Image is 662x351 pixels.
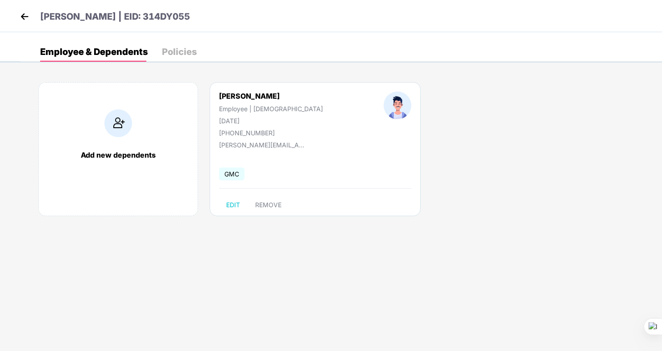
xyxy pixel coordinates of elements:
p: [PERSON_NAME] | EID: 314DY055 [40,10,190,24]
div: [DATE] [219,117,323,125]
button: REMOVE [248,198,289,212]
div: Policies [162,47,197,56]
span: GMC [219,167,244,180]
span: REMOVE [255,201,281,209]
img: back [18,10,31,23]
img: profileImage [384,92,411,119]
div: [PHONE_NUMBER] [219,129,323,137]
div: Employee & Dependents [40,47,148,56]
button: EDIT [219,198,247,212]
span: EDIT [226,201,240,209]
div: [PERSON_NAME] [219,92,323,100]
div: [PERSON_NAME][EMAIL_ADDRESS][DOMAIN_NAME] [219,141,308,149]
div: Employee | [DEMOGRAPHIC_DATA] [219,105,323,113]
img: addIcon [104,109,132,137]
div: Add new dependents [48,150,189,159]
